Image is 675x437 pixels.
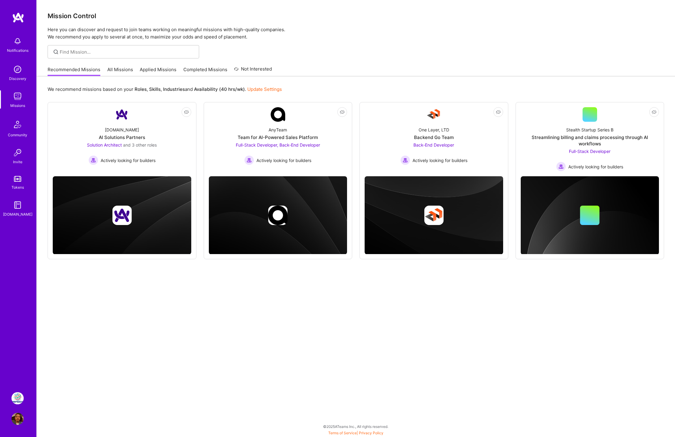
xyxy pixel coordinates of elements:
[268,206,288,225] img: Company logo
[115,107,129,122] img: Company Logo
[36,419,675,434] div: © 2025 ATeams Inc., All rights reserved.
[3,211,32,217] div: [DOMAIN_NAME]
[12,147,24,159] img: Invite
[414,134,454,141] div: Backend Go Team
[107,66,133,76] a: All Missions
[247,86,282,92] a: Update Settings
[365,107,503,171] a: Company LogoOne Layer, LTDBackend Go TeamBack-End Developer Actively looking for buildersActively...
[101,157,155,164] span: Actively looking for builders
[183,66,227,76] a: Completed Missions
[496,110,501,114] i: icon EyeClosed
[424,206,443,225] img: Company logo
[12,90,24,102] img: teamwork
[112,206,132,225] img: Company logo
[10,117,25,132] img: Community
[340,110,345,114] i: icon EyeClosed
[48,86,282,92] p: We recommend missions based on your , , and .
[89,155,98,165] img: Actively looking for builders
[10,102,25,109] div: Missions
[269,127,287,133] div: AnyTeam
[194,86,245,92] b: Availability (40 hrs/wk)
[209,176,347,254] img: cover
[328,431,383,435] span: |
[8,132,27,138] div: Community
[105,127,139,133] div: [DOMAIN_NAME]
[10,392,25,404] a: PepsiCo - Elixir Dev - Retail Technology
[328,431,357,435] a: Terms of Service
[426,107,441,122] img: Company Logo
[521,134,659,147] div: Streamlining billing and claims processing through AI workflows
[12,63,24,75] img: discovery
[48,26,664,41] p: Here you can discover and request to join teams working on meaningful missions with high-quality ...
[163,86,185,92] b: Industries
[12,413,24,425] img: User Avatar
[209,107,347,171] a: Company LogoAnyTeamTeam for AI-Powered Sales PlatformFull-Stack Developer, Back-End Developer Act...
[236,142,320,147] span: Full-Stack Developer, Back-End Developer
[419,127,449,133] div: One Layer, LTD
[99,134,145,141] div: AI Solutions Partners
[14,176,21,182] img: tokens
[234,65,272,76] a: Not Interested
[149,86,161,92] b: Skills
[12,35,24,47] img: bell
[521,176,659,255] img: cover
[10,413,25,425] a: User Avatar
[568,164,623,170] span: Actively looking for builders
[12,199,24,211] img: guide book
[123,142,157,147] span: and 3 other roles
[48,12,664,20] h3: Mission Control
[413,157,467,164] span: Actively looking for builders
[359,431,383,435] a: Privacy Policy
[400,155,410,165] img: Actively looking for builders
[271,107,285,122] img: Company Logo
[52,48,59,55] i: icon SearchGrey
[53,107,191,171] a: Company Logo[DOMAIN_NAME]AI Solutions PartnersSolution Architect and 3 other rolesActively lookin...
[12,12,24,23] img: logo
[556,162,566,171] img: Actively looking for builders
[413,142,454,147] span: Back-End Developer
[12,392,24,404] img: PepsiCo - Elixir Dev - Retail Technology
[521,107,659,171] a: Stealth Startup Series BStreamlining billing and claims processing through AI workflowsFull-Stack...
[652,110,657,114] i: icon EyeClosed
[9,75,26,82] div: Discovery
[569,149,610,154] span: Full-Stack Developer
[60,49,195,55] input: Find Mission...
[244,155,254,165] img: Actively looking for builders
[238,134,318,141] div: Team for AI-Powered Sales Platform
[365,176,503,254] img: cover
[184,110,189,114] i: icon EyeClosed
[135,86,147,92] b: Roles
[256,157,311,164] span: Actively looking for builders
[12,184,24,190] div: Tokens
[87,142,122,147] span: Solution Architect
[566,127,613,133] div: Stealth Startup Series B
[13,159,22,165] div: Invite
[140,66,176,76] a: Applied Missions
[48,66,100,76] a: Recommended Missions
[7,47,28,54] div: Notifications
[53,176,191,254] img: cover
